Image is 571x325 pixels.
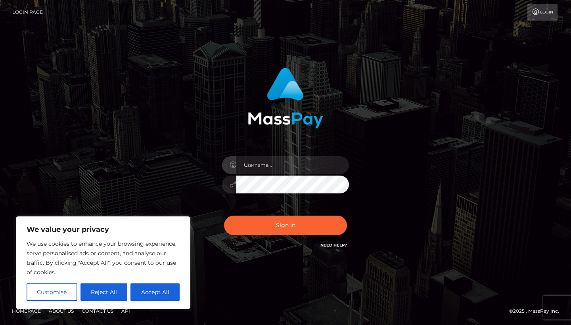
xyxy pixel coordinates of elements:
[118,305,133,317] a: API
[320,243,347,248] a: Need Help?
[509,307,565,315] div: © 2025 , MassPay Inc.
[46,305,77,317] a: About Us
[27,239,180,277] p: We use cookies to enhance your browsing experience, serve personalised ads or content, and analys...
[16,216,190,309] div: We value your privacy
[130,283,180,301] button: Accept All
[80,283,128,301] button: Reject All
[224,216,347,235] button: Sign in
[27,225,180,234] p: We value your privacy
[27,283,77,301] button: Customise
[527,4,558,21] a: Login
[12,4,43,21] a: Login Page
[236,156,349,174] input: Username...
[9,305,44,317] a: Homepage
[79,305,117,317] a: Contact Us
[248,68,323,128] img: MassPay Login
